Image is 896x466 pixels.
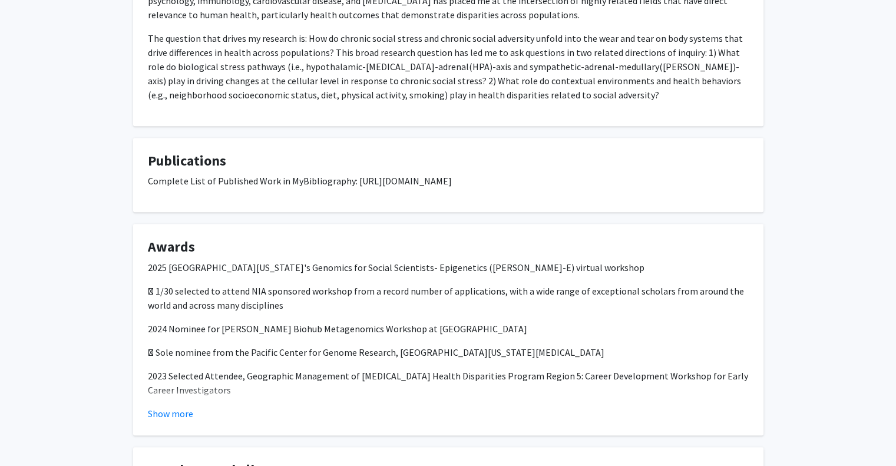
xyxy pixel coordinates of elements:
p: The question that drives my research is: How do chronic social stress and chronic social adversit... [148,31,749,102]
p: 2023 Selected Attendee, Geographic Management of [MEDICAL_DATA] Health Disparities Program Region... [148,369,749,397]
iframe: Chat [9,413,50,457]
p: 2025 [GEOGRAPHIC_DATA][US_STATE]'s Genomics for Social Scientists- Epigenetics ([PERSON_NAME]-E) ... [148,260,749,275]
p:  1/30 selected to attend NIA sponsored workshop from a record number of applications, with a wid... [148,284,749,312]
p: Complete List of Published Work in MyBibliography: [URL][DOMAIN_NAME] [148,174,749,188]
h4: Awards [148,239,749,256]
h4: Publications [148,153,749,170]
p: 2024 Nominee for [PERSON_NAME] Biohub Metagenomics Workshop at [GEOGRAPHIC_DATA] [148,322,749,336]
p:  Sole nominee from the Pacific Center for Genome Research, [GEOGRAPHIC_DATA][US_STATE][MEDICAL_D... [148,345,749,359]
button: Show more [148,406,193,421]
